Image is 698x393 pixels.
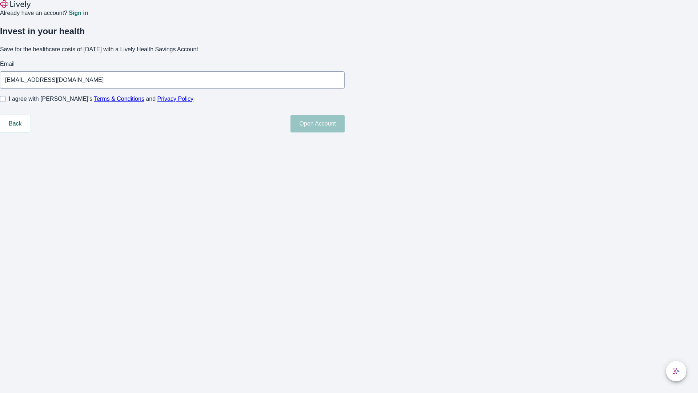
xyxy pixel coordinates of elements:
svg: Lively AI Assistant [673,368,680,375]
span: I agree with [PERSON_NAME]’s and [9,95,193,103]
button: chat [666,361,686,381]
a: Sign in [69,10,88,16]
a: Terms & Conditions [94,96,144,102]
a: Privacy Policy [157,96,194,102]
